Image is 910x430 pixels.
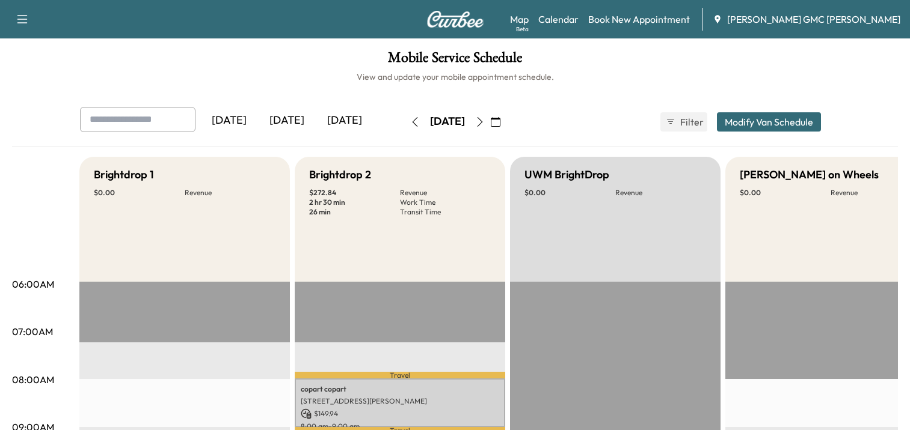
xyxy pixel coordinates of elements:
[426,11,484,28] img: Curbee Logo
[400,207,491,217] p: Transit Time
[258,107,316,135] div: [DATE]
[185,188,275,198] p: Revenue
[309,188,400,198] p: $ 272.84
[12,71,898,83] h6: View and update your mobile appointment schedule.
[301,408,499,419] p: $ 149.94
[400,198,491,207] p: Work Time
[680,115,702,129] span: Filter
[740,166,879,183] h5: [PERSON_NAME] on Wheels
[12,50,898,71] h1: Mobile Service Schedule
[727,12,900,26] span: [PERSON_NAME] GMC [PERSON_NAME]
[588,12,690,26] a: Book New Appointment
[295,372,505,378] p: Travel
[510,12,529,26] a: MapBeta
[516,25,529,34] div: Beta
[12,324,53,339] p: 07:00AM
[538,12,579,26] a: Calendar
[200,107,258,135] div: [DATE]
[309,198,400,207] p: 2 hr 30 min
[309,166,371,183] h5: Brightdrop 2
[309,207,400,217] p: 26 min
[12,277,54,291] p: 06:00AM
[717,112,821,132] button: Modify Van Schedule
[316,107,374,135] div: [DATE]
[430,114,465,129] div: [DATE]
[524,166,609,183] h5: UWM BrightDrop
[615,188,706,198] p: Revenue
[400,188,491,198] p: Revenue
[94,188,185,198] p: $ 0.00
[301,384,499,394] p: copart copart
[660,112,707,132] button: Filter
[12,372,54,387] p: 08:00AM
[301,396,499,406] p: [STREET_ADDRESS][PERSON_NAME]
[94,166,154,183] h5: Brightdrop 1
[524,188,615,198] p: $ 0.00
[740,188,831,198] p: $ 0.00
